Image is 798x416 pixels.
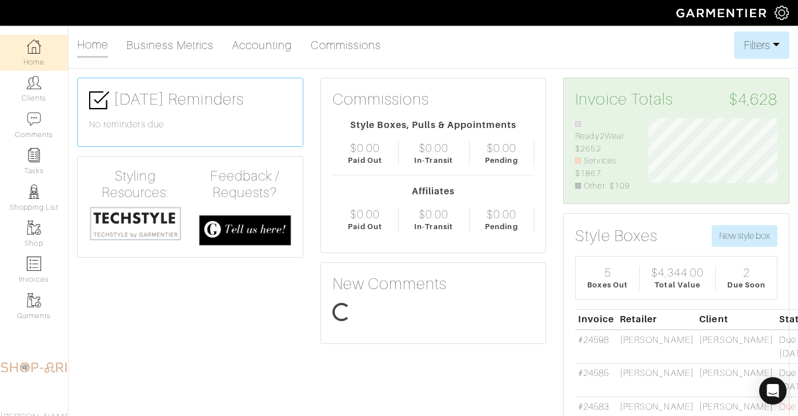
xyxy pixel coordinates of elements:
[27,221,41,235] img: garments-icon-b7da505a4dc4fd61783c78ac3ca0ef83fa9d6f193b1c9dc38574b1d14d53ca28.png
[27,112,41,126] img: comment-icon-a0a6a9ef722e966f86d9cbdc48e553b5cf19dbc54f86b18d962a5391bc8f6eb6.png
[414,221,453,232] div: In-Transit
[89,90,291,110] h3: [DATE] Reminders
[350,207,380,221] div: $0.00
[232,34,292,57] a: Accounting
[712,225,777,247] button: New style box
[575,226,657,246] h3: Style Boxes
[89,119,291,130] h6: No reminders due
[487,141,516,155] div: $0.00
[419,141,448,155] div: $0.00
[575,310,617,330] th: Invoice
[671,3,775,23] img: garmentier-logo-header-white-b43fb05a5012e4ada735d5af1a66efaba907eab6374d6393d1fbf88cb4ef424d.png
[126,34,214,57] a: Business Metrics
[27,39,41,54] img: dashboard-icon-dbcd8f5a0b271acd01030246c82b418ddd0df26cd7fceb0bd07c9910d44c42f6.png
[578,335,609,345] a: #24598
[578,402,609,412] a: #24583
[575,118,631,155] li: Ready2Wear: $2652
[332,185,535,198] div: Affiliates
[332,274,535,294] h3: New Comments
[575,155,631,179] li: Services: $1867
[89,168,182,201] h4: Styling Resources:
[199,215,291,246] img: feedback_requests-3821251ac2bd56c73c230f3229a5b25d6eb027adea667894f41107c140538ee0.png
[77,33,108,58] a: Home
[27,293,41,307] img: garments-icon-b7da505a4dc4fd61783c78ac3ca0ef83fa9d6f193b1c9dc38574b1d14d53ca28.png
[734,31,789,59] button: Filters
[651,266,704,279] div: $4,344.00
[27,148,41,162] img: reminder-icon-8004d30b9f0a5d33ae49ab947aed9ed385cf756f9e5892f1edd6e32f2345188e.png
[311,34,382,57] a: Commissions
[578,368,609,378] a: #24585
[587,279,627,290] div: Boxes Out
[729,90,777,109] span: $4,628
[727,279,765,290] div: Due Soon
[617,363,696,397] td: [PERSON_NAME]
[27,75,41,90] img: clients-icon-6bae9207a08558b7cb47a8932f037763ab4055f8c8b6bfacd5dc20c3e0201464.png
[575,180,631,193] li: Other: $109
[414,155,453,166] div: In-Transit
[697,363,776,397] td: [PERSON_NAME]
[27,257,41,271] img: orders-icon-0abe47150d42831381b5fb84f609e132dff9fe21cb692f30cb5eec754e2cba89.png
[332,90,430,109] h3: Commissions
[697,330,776,363] td: [PERSON_NAME]
[332,118,535,132] div: Style Boxes, Pulls & Appointments
[89,206,182,241] img: techstyle-93310999766a10050dc78ceb7f971a75838126fd19372ce40ba20cdf6a89b94b.png
[199,168,291,201] h4: Feedback / Requests?
[348,155,382,166] div: Paid Out
[89,90,109,110] img: check-box-icon-36a4915ff3ba2bd8f6e4f29bc755bb66becd62c870f447fc0dd1365fcfddab58.png
[27,185,41,199] img: stylists-icon-eb353228a002819b7ec25b43dbf5f0378dd9e0616d9560372ff212230b889e62.png
[575,90,777,109] h3: Invoice Totals
[604,266,611,279] div: 5
[617,330,696,363] td: [PERSON_NAME]
[487,207,516,221] div: $0.00
[617,310,696,330] th: Retailer
[759,377,787,405] div: Open Intercom Messenger
[348,221,382,232] div: Paid Out
[485,221,518,232] div: Pending
[697,310,776,330] th: Client
[655,279,700,290] div: Total Value
[743,266,750,279] div: 2
[485,155,518,166] div: Pending
[350,141,380,155] div: $0.00
[775,6,789,20] img: gear-icon-white-bd11855cb880d31180b6d7d6211b90ccbf57a29d726f0c71d8c61bd08dd39cc2.png
[419,207,448,221] div: $0.00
